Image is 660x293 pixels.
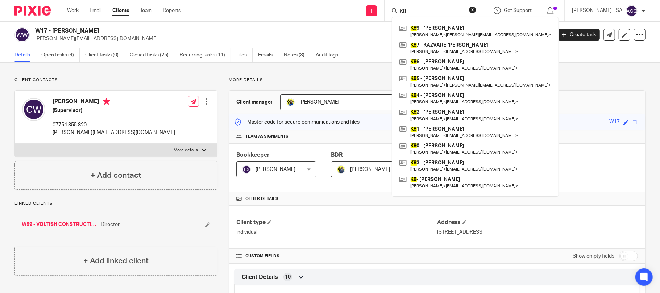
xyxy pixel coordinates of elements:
[256,167,295,172] span: [PERSON_NAME]
[53,129,175,136] p: [PERSON_NAME][EMAIL_ADDRESS][DOMAIN_NAME]
[163,7,181,14] a: Reports
[22,98,45,121] img: svg%3E
[236,253,437,259] h4: CUSTOM FIELDS
[14,48,36,62] a: Details
[236,99,273,106] h3: Client manager
[174,147,198,153] p: More details
[101,221,120,228] span: Director
[85,48,124,62] a: Client tasks (0)
[14,6,51,16] img: Pixie
[286,98,295,106] img: Bobo-Starbridge%201.jpg
[236,219,437,226] h4: Client type
[399,9,464,15] input: Search
[337,165,345,174] img: Dennis-Starbridge.jpg
[504,8,532,13] span: Get Support
[41,48,80,62] a: Open tasks (4)
[236,152,270,158] span: Bookkeeper
[67,7,79,14] a: Work
[236,229,437,236] p: Individual
[14,27,30,42] img: svg%3E
[53,107,175,114] h5: (Supervisor)
[236,48,253,62] a: Files
[245,196,278,202] span: Other details
[437,219,638,226] h4: Address
[626,5,638,17] img: svg%3E
[469,6,476,13] button: Clear
[234,118,360,126] p: Master code for secure communications and files
[437,229,638,236] p: [STREET_ADDRESS]
[103,98,110,105] i: Primary
[180,48,231,62] a: Recurring tasks (11)
[258,48,278,62] a: Emails
[284,48,310,62] a: Notes (3)
[83,255,149,267] h4: + Add linked client
[53,98,175,107] h4: [PERSON_NAME]
[140,7,152,14] a: Team
[609,118,620,126] div: W17
[572,7,622,14] p: [PERSON_NAME] - SA
[112,7,129,14] a: Clients
[14,77,217,83] p: Client contacts
[350,167,390,172] span: [PERSON_NAME]
[558,29,600,41] a: Create task
[299,100,339,105] span: [PERSON_NAME]
[53,121,175,129] p: 07754 355 820
[22,221,97,228] a: W59 - VOLTISH CONSTRUCTION AND UTILITIES LTD
[242,165,251,174] img: svg%3E
[229,77,646,83] p: More details
[14,201,217,206] p: Linked clients
[35,27,445,35] h2: W17 - [PERSON_NAME]
[90,7,101,14] a: Email
[242,273,278,281] span: Client Details
[91,170,141,181] h4: + Add contact
[331,152,343,158] span: BDR
[316,48,344,62] a: Audit logs
[285,273,291,281] span: 10
[245,134,289,139] span: Team assignments
[573,252,614,260] label: Show empty fields
[35,35,547,42] p: [PERSON_NAME][EMAIL_ADDRESS][DOMAIN_NAME]
[130,48,174,62] a: Closed tasks (25)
